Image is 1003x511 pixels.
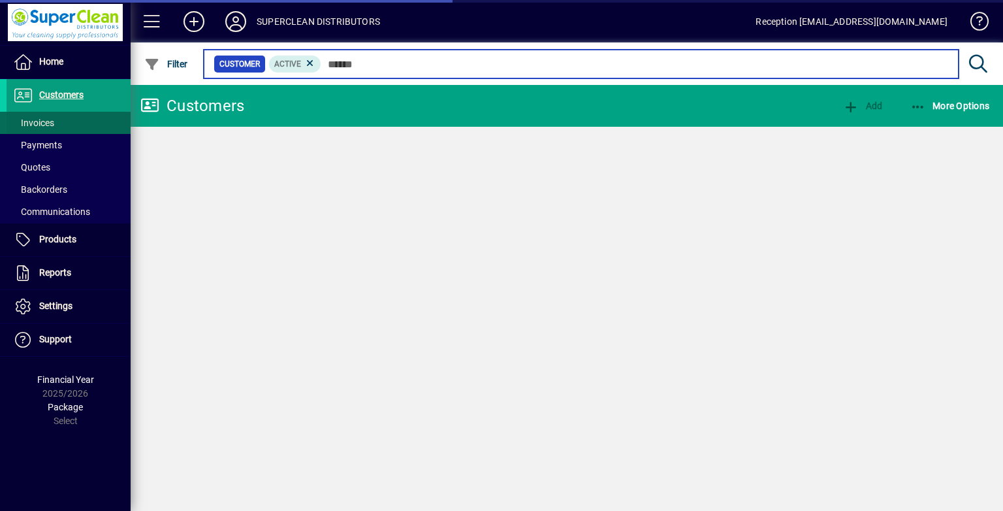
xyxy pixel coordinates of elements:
[7,323,131,356] a: Support
[840,94,885,118] button: Add
[140,95,244,116] div: Customers
[269,56,321,73] mat-chip: Activation Status: Active
[756,11,947,32] div: Reception [EMAIL_ADDRESS][DOMAIN_NAME]
[37,374,94,385] span: Financial Year
[48,402,83,412] span: Package
[961,3,987,45] a: Knowledge Base
[173,10,215,33] button: Add
[257,11,380,32] div: SUPERCLEAN DISTRIBUTORS
[907,94,993,118] button: More Options
[141,52,191,76] button: Filter
[144,59,188,69] span: Filter
[39,301,72,311] span: Settings
[843,101,882,111] span: Add
[219,58,260,71] span: Customer
[7,156,131,178] a: Quotes
[13,118,54,128] span: Invoices
[7,46,131,78] a: Home
[7,223,131,256] a: Products
[7,257,131,289] a: Reports
[215,10,257,33] button: Profile
[7,112,131,134] a: Invoices
[13,206,90,217] span: Communications
[39,56,63,67] span: Home
[7,290,131,323] a: Settings
[39,234,76,244] span: Products
[39,90,84,100] span: Customers
[13,184,67,195] span: Backorders
[7,201,131,223] a: Communications
[39,334,72,344] span: Support
[7,134,131,156] a: Payments
[7,178,131,201] a: Backorders
[39,267,71,278] span: Reports
[910,101,990,111] span: More Options
[13,162,50,173] span: Quotes
[274,59,301,69] span: Active
[13,140,62,150] span: Payments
